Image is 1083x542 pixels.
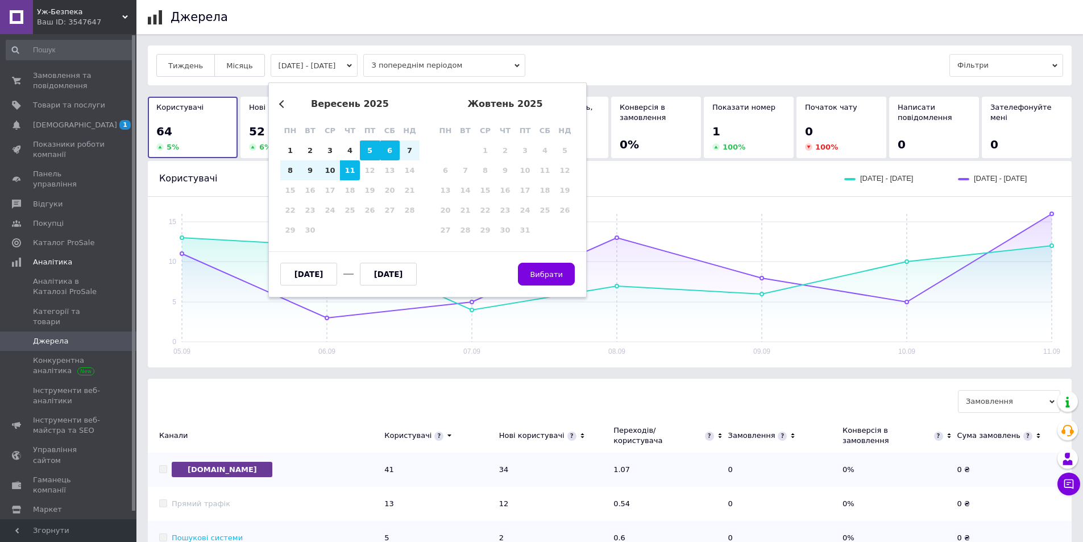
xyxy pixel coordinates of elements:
[535,180,555,200] div: Not available субота, 18-е жовтня 2025 р.
[384,453,499,487] td: 41
[280,220,300,240] div: Not available понеділок, 29-е вересня 2025 р.
[957,487,1072,521] td: 0 ₴
[300,140,320,160] div: Choose вівторок, 2-е вересня 2025 р.
[33,218,64,229] span: Покупці
[495,140,515,160] div: Not available четвер, 2-е жовтня 2025 р.
[455,160,475,180] div: Not available вівторок, 7-е жовтня 2025 р.
[723,143,745,151] span: 100 %
[226,61,252,70] span: Місяць
[613,425,702,446] div: Переходів/користувача
[455,121,475,140] div: вт
[360,140,380,160] div: Choose п’ятниця, 5-е вересня 2025 р.
[280,121,300,140] div: пн
[463,347,480,355] text: 07.09
[805,103,857,111] span: Початок чату
[949,54,1063,77] span: Фільтри
[156,125,172,138] span: 64
[555,140,575,160] div: Not available неділя, 5-е жовтня 2025 р.
[380,200,400,220] div: Not available субота, 27-е вересня 2025 р.
[33,307,105,327] span: Категорії та товари
[340,160,360,180] div: Choose четвер, 11-е вересня 2025 р.
[280,160,300,180] div: Choose понеділок, 8-е вересня 2025 р.
[33,276,105,297] span: Аналітика в Каталозі ProSale
[300,160,320,180] div: Choose вівторок, 9-е вересня 2025 р.
[435,99,575,109] div: жовтень 2025
[320,140,340,160] div: Choose середа, 3-є вересня 2025 р.
[495,121,515,140] div: чт
[340,200,360,220] div: Not available четвер, 25-е вересня 2025 р.
[340,180,360,200] div: Not available четвер, 18-е вересня 2025 р.
[33,386,105,406] span: Інструменти веб-аналітики
[33,199,63,209] span: Відгуки
[280,200,300,220] div: Not available понеділок, 22-е вересня 2025 р.
[475,200,495,220] div: Not available середа, 22-е жовтня 2025 р.
[172,533,243,542] a: Пошукові системи
[33,475,105,495] span: Гаманець компанії
[728,487,843,521] td: 0
[555,121,575,140] div: нд
[535,160,555,180] div: Not available субота, 11-е жовтня 2025 р.
[33,445,105,465] span: Управління сайтом
[340,121,360,140] div: чт
[33,355,105,376] span: Конкурентна аналітика
[380,180,400,200] div: Not available субота, 20-е вересня 2025 р.
[555,160,575,180] div: Not available неділя, 12-е жовтня 2025 р.
[320,200,340,220] div: Not available середа, 24-е вересня 2025 р.
[363,54,525,77] span: З попереднім періодом
[499,431,565,441] div: Нові користувачі
[271,54,358,77] button: [DATE] - [DATE]
[214,54,264,77] button: Місяць
[400,180,420,200] div: Not available неділя, 21-е вересня 2025 р.
[33,336,68,346] span: Джерела
[33,71,105,91] span: Замовлення та повідомлення
[728,431,775,441] div: Замовлення
[475,160,495,180] div: Not available середа, 8-е жовтня 2025 р.
[1043,347,1060,355] text: 11.09
[171,10,228,24] h1: Джерела
[249,103,314,111] span: Нові користувачі
[400,140,420,160] div: Choose неділя, 7-е вересня 2025 р.
[957,453,1072,487] td: 0 ₴
[435,140,575,240] div: month 2025-10
[712,103,775,111] span: Показати номер
[300,180,320,200] div: Not available вівторок, 16-е вересня 2025 р.
[279,100,287,108] button: Previous Month
[159,173,217,184] span: Користувачі
[340,140,360,160] div: Choose четвер, 4-е вересня 2025 р.
[898,103,952,122] span: Написати повідомлення
[33,238,94,248] span: Каталог ProSale
[280,99,420,109] div: вересень 2025
[435,121,455,140] div: пн
[169,218,177,226] text: 15
[148,431,379,441] div: Канали
[280,140,420,240] div: month 2025-09
[495,220,515,240] div: Not available четвер, 30-е жовтня 2025 р.
[620,103,666,122] span: Конверсія в замовлення
[33,120,117,130] span: [DEMOGRAPHIC_DATA]
[898,138,906,151] span: 0
[455,180,475,200] div: Not available вівторок, 14-е жовтня 2025 р.
[475,180,495,200] div: Not available середа, 15-е жовтня 2025 р.
[535,121,555,140] div: сб
[475,220,495,240] div: Not available середа, 29-е жовтня 2025 р.
[712,125,720,138] span: 1
[360,121,380,140] div: пт
[384,487,499,521] td: 13
[620,138,639,151] span: 0%
[555,200,575,220] div: Not available неділя, 26-е жовтня 2025 р.
[843,487,957,521] td: 0%
[37,17,136,27] div: Ваш ID: 3547647
[555,180,575,200] div: Not available неділя, 19-е жовтня 2025 р.
[280,180,300,200] div: Not available понеділок, 15-е вересня 2025 р.
[515,200,535,220] div: Not available п’ятниця, 24-е жовтня 2025 р.
[535,200,555,220] div: Not available субота, 25-е жовтня 2025 р.
[172,462,272,477] span: [DOMAIN_NAME]
[535,140,555,160] div: Not available субота, 4-е жовтня 2025 р.
[455,220,475,240] div: Not available вівторок, 28-е жовтня 2025 р.
[380,140,400,160] div: Choose субота, 6-е вересня 2025 р.
[33,257,72,267] span: Аналітика
[280,140,300,160] div: Choose понеділок, 1-е вересня 2025 р.
[435,220,455,240] div: Not available понеділок, 27-е жовтня 2025 р.
[499,487,613,521] td: 12
[518,263,575,286] button: Вибрати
